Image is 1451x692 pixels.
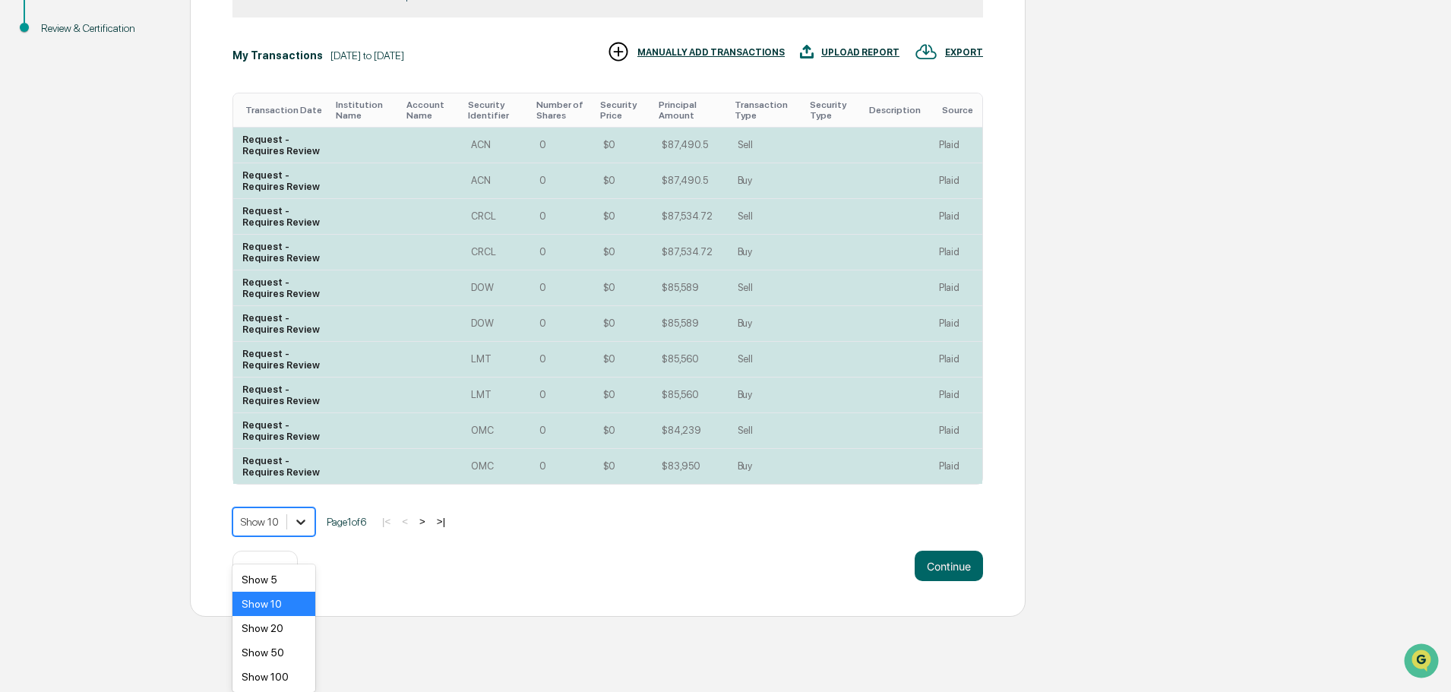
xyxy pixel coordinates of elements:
td: Plaid [930,306,982,342]
img: 1746055101610-c473b297-6a78-478c-a979-82029cc54cd1 [15,116,43,144]
img: EXPORT [915,40,937,63]
div: 🗄️ [110,193,122,205]
p: How can we help? [15,32,277,56]
td: Plaid [930,199,982,235]
button: >| [432,515,450,528]
div: Request - Requires Review [242,312,321,335]
div: MANUALLY ADD TRANSACTIONS [637,47,785,58]
div: $0 [603,210,615,222]
div: 0 [539,282,546,293]
td: Plaid [930,235,982,270]
td: Plaid [930,449,982,484]
div: $87,490.5 [662,139,708,150]
div: $85,589 [662,318,698,329]
div: $83,950 [662,460,700,472]
div: 0 [539,210,546,222]
div: My Transactions [232,49,323,62]
div: 🖐️ [15,193,27,205]
div: $0 [603,246,615,258]
span: Attestations [125,191,188,207]
button: Start new chat [258,121,277,139]
div: Toggle SortBy [810,100,857,121]
div: Request - Requires Review [242,276,321,299]
div: Toggle SortBy [245,105,324,115]
div: Sell [738,353,753,365]
div: Sell [738,139,753,150]
div: Buy [738,389,752,400]
div: We're available if you need us! [52,131,192,144]
span: Page 1 of 6 [327,516,366,528]
div: $87,490.5 [662,175,708,186]
div: $0 [603,282,615,293]
div: $85,589 [662,282,698,293]
div: Toggle SortBy [336,100,394,121]
div: UPLOAD REPORT [821,47,899,58]
div: Toggle SortBy [600,100,647,121]
a: 🔎Data Lookup [9,214,102,242]
div: LMT [471,353,491,365]
div: Start new chat [52,116,249,131]
span: Data Lookup [30,220,96,235]
a: 🗄️Attestations [104,185,194,213]
td: Plaid [930,378,982,413]
div: LMT [471,389,491,400]
div: Request - Requires Review [242,205,321,228]
img: UPLOAD REPORT [800,40,814,63]
div: Sell [738,425,753,436]
div: Sell [738,210,753,222]
div: DOW [471,282,493,293]
div: Toggle SortBy [536,100,588,121]
button: > [415,515,430,528]
div: EXPORT [945,47,983,58]
div: Request - Requires Review [242,134,321,156]
div: $0 [603,318,615,329]
div: $0 [603,353,615,365]
div: Show 100 [232,665,315,689]
div: $85,560 [662,389,698,400]
div: ACN [471,139,490,150]
img: MANUALLY ADD TRANSACTIONS [607,40,630,63]
div: Toggle SortBy [406,100,456,121]
div: Toggle SortBy [735,100,798,121]
span: Pylon [151,258,184,269]
div: Request - Requires Review [242,419,321,442]
div: 0 [539,318,546,329]
td: Plaid [930,270,982,306]
div: Show 20 [232,616,315,640]
div: Request - Requires Review [242,348,321,371]
div: 🔎 [15,222,27,234]
div: 0 [539,460,546,472]
a: Powered byPylon [107,257,184,269]
div: $87,534.72 [662,210,712,222]
td: Plaid [930,342,982,378]
div: Toggle SortBy [942,105,976,115]
div: $0 [603,389,615,400]
div: ACN [471,175,490,186]
div: Toggle SortBy [468,100,524,121]
button: < [397,515,413,528]
span: Preclearance [30,191,98,207]
div: CRCL [471,246,495,258]
div: Buy [738,246,752,258]
div: Show 5 [232,567,315,592]
div: 0 [539,389,546,400]
div: Request - Requires Review [242,169,321,192]
div: $0 [603,139,615,150]
div: [DATE] to [DATE] [330,49,404,62]
div: $87,534.72 [662,246,712,258]
div: $0 [603,425,615,436]
div: Show 10 [232,592,315,616]
div: $84,239 [662,425,700,436]
div: 0 [539,246,546,258]
div: Buy [738,175,752,186]
div: DOW [471,318,493,329]
td: Plaid [930,413,982,449]
div: Show 50 [232,640,315,665]
div: 0 [539,139,546,150]
button: Continue [915,551,983,581]
div: OMC [471,425,493,436]
div: $0 [603,460,615,472]
div: Review & Certification [41,21,166,36]
div: Toggle SortBy [869,105,924,115]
